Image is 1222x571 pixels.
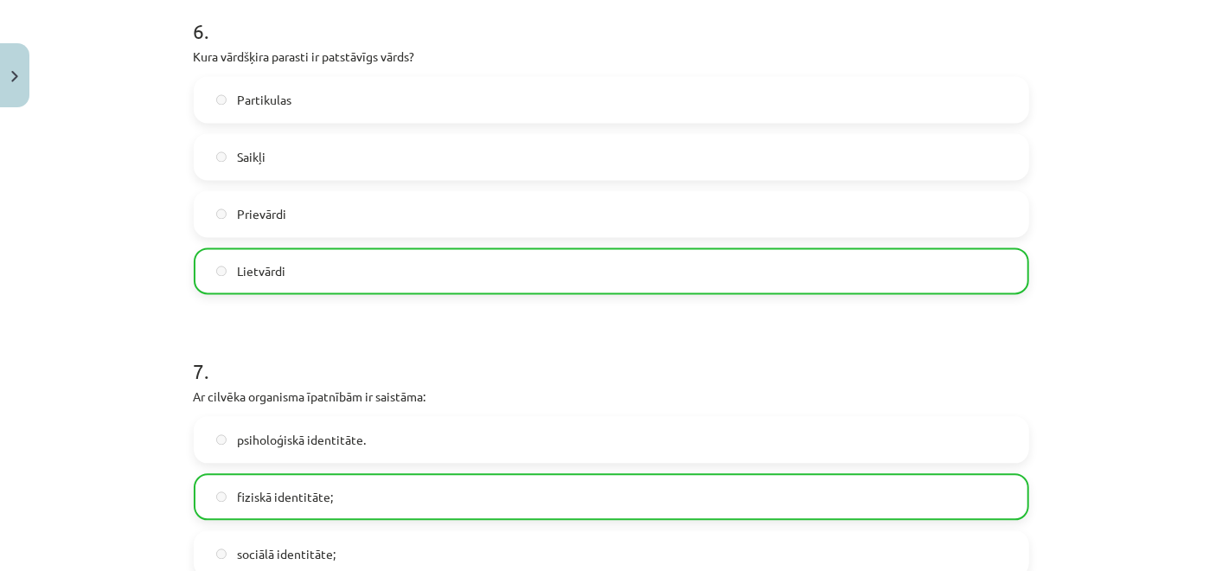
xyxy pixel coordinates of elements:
[237,545,336,563] span: sociālā identitāte;
[216,94,227,106] input: Partikulas
[194,388,1029,406] p: Ar cilvēka organisma īpatnībām ir saistāma:
[194,329,1029,382] h1: 7 .
[11,71,18,82] img: icon-close-lesson-0947bae3869378f0d4975bcd49f059093ad1ed9edebbc8119c70593378902aed.svg
[216,209,227,220] input: Prievārdi
[216,549,227,560] input: sociālā identitāte;
[237,205,286,223] span: Prievārdi
[216,266,227,277] input: Lietvārdi
[237,431,366,449] span: psiholoģiskā identitāte.
[216,434,227,446] input: psiholoģiskā identitāte.
[237,488,333,506] span: fiziskā identitāte;
[237,148,266,166] span: Saikļi
[194,48,1029,66] p: Kura vārdšķira parasti ir patstāvīgs vārds?
[237,91,291,109] span: Partikulas
[237,262,285,280] span: Lietvārdi
[216,491,227,503] input: fiziskā identitāte;
[216,151,227,163] input: Saikļi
